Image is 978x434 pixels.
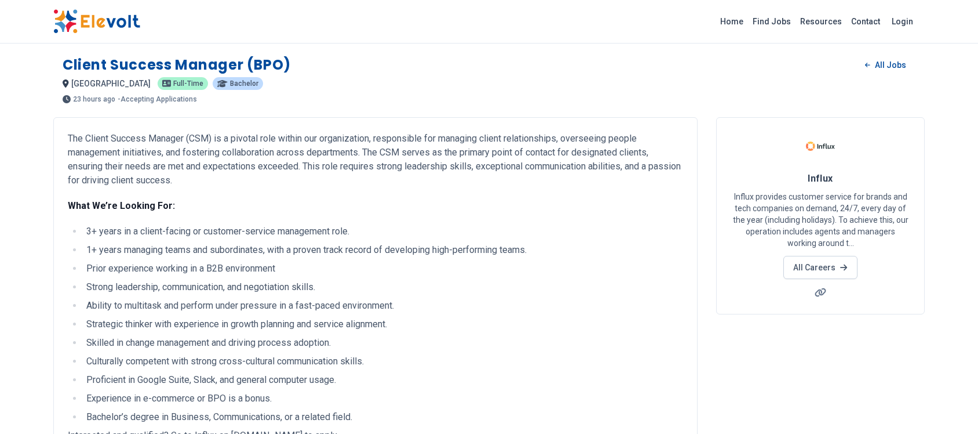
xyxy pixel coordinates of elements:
[83,243,683,257] li: 1+ years managing teams and subordinates, with a proven track record of developing high-performin...
[173,80,203,87] span: Full-time
[716,12,748,31] a: Home
[71,79,151,88] span: [GEOGRAPHIC_DATA]
[83,410,683,424] li: Bachelor’s degree in Business, Communications, or a related field.
[83,355,683,368] li: Culturally competent with strong cross-cultural communication skills.
[783,256,857,279] a: All Careers
[230,80,258,87] span: Bachelor
[748,12,795,31] a: Find Jobs
[118,96,197,103] p: - Accepting Applications
[885,10,920,33] a: Login
[846,12,885,31] a: Contact
[83,225,683,238] li: 3+ years in a client-facing or customer-service management role.
[83,280,683,294] li: Strong leadership, communication, and negotiation skills.
[808,173,833,184] span: Influx
[68,132,683,187] p: The Client Success Manager (CSM) is a pivotal role within our organization, responsible for manag...
[83,392,683,406] li: Experience in e-commerce or BPO is a bonus.
[856,56,915,74] a: All Jobs
[795,12,846,31] a: Resources
[63,56,291,74] h1: Client Success Manager (BPO)
[73,96,115,103] span: 23 hours ago
[806,132,835,161] img: Influx
[68,200,175,211] strong: What We’re Looking For:
[83,336,683,350] li: Skilled in change management and driving process adoption.
[83,262,683,276] li: Prior experience working in a B2B environment
[53,9,140,34] img: Elevolt
[731,191,910,249] p: Influx provides customer service for brands and tech companies on demand, 24/7, every day of the ...
[83,373,683,387] li: Proficient in Google Suite, Slack, and general computer usage.
[83,317,683,331] li: Strategic thinker with experience in growth planning and service alignment.
[83,299,683,313] li: Ability to multitask and perform under pressure in a fast-paced environment.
